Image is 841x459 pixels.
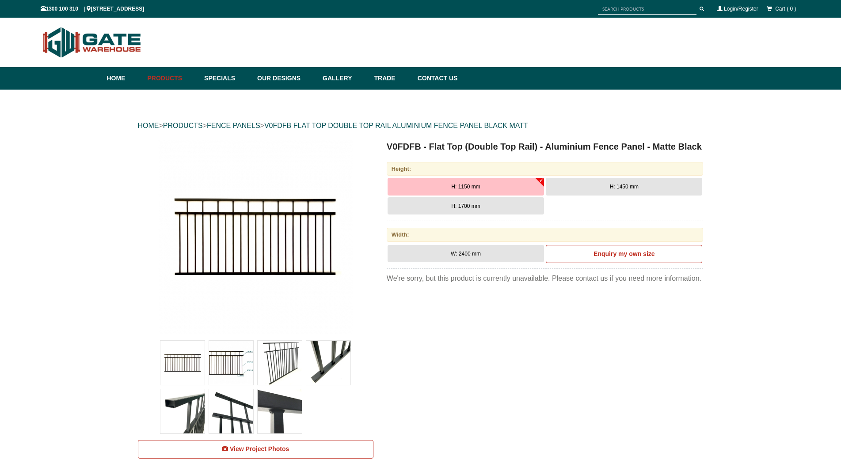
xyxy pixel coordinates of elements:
[306,341,350,385] img: V0FDFB - Flat Top (Double Top Rail) - Aluminium Fence Panel - Matte Black
[451,251,481,257] span: W: 2400 mm
[200,67,253,90] a: Specials
[546,245,702,263] a: Enquiry my own size
[138,122,159,129] a: HOME
[139,140,373,334] a: V0FDFB - Flat Top (Double Top Rail) - Aluminium Fence Panel - Matte Black - H: 1150 mm W: 1950 mm...
[107,67,143,90] a: Home
[230,445,289,452] span: View Project Photos
[138,112,704,140] div: > > >
[413,67,458,90] a: Contact Us
[451,184,480,190] span: H: 1150 mm
[163,122,203,129] a: PRODUCTS
[209,389,253,433] img: V0FDFB - Flat Top (Double Top Rail) - Aluminium Fence Panel - Matte Black
[388,197,544,215] button: H: 1700 mm
[41,22,144,63] img: Gate Warehouse
[387,228,704,241] div: Width:
[264,122,528,129] a: V0FDFB FLAT TOP DOUBLE TOP RAIL ALUMINIUM FENCE PANEL BLACK MATT
[253,67,318,90] a: Our Designs
[451,203,480,209] span: H: 1700 mm
[258,389,302,433] img: V0FDFB - Flat Top (Double Top Rail) - Aluminium Fence Panel - Matte Black
[258,341,302,385] img: V0FDFB - Flat Top (Double Top Rail) - Aluminium Fence Panel - Matte Black
[610,184,639,190] span: H: 1450 mm
[160,389,205,433] img: V0FDFB - Flat Top (Double Top Rail) - Aluminium Fence Panel - Matte Black
[143,67,200,90] a: Products
[546,178,702,196] button: H: 1450 mm
[369,67,413,90] a: Trade
[388,178,544,196] button: H: 1150 mm
[387,140,704,153] h1: V0FDFB - Flat Top (Double Top Rail) - Aluminium Fence Panel - Matte Black
[41,6,145,12] span: 1300 100 310 | [STREET_ADDRESS]
[598,4,696,15] input: SEARCH PRODUCTS
[724,6,758,12] a: Login/Register
[387,162,704,176] div: Height:
[387,273,704,284] div: We're sorry, but this product is currently unavailable. Please contact us if you need more inform...
[594,250,655,257] b: Enquiry my own size
[388,245,544,263] button: W: 2400 mm
[207,122,260,129] a: FENCE PANELS
[138,440,373,459] a: View Project Photos
[775,6,796,12] span: Cart ( 0 )
[158,140,353,334] img: V0FDFB - Flat Top (Double Top Rail) - Aluminium Fence Panel - Matte Black - H: 1150 mm W: 1950 mm...
[160,341,205,385] img: V0FDFB - Flat Top (Double Top Rail) - Aluminium Fence Panel - Matte Black
[209,341,253,385] img: V0FDFB - Flat Top (Double Top Rail) - Aluminium Fence Panel - Matte Black
[318,67,369,90] a: Gallery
